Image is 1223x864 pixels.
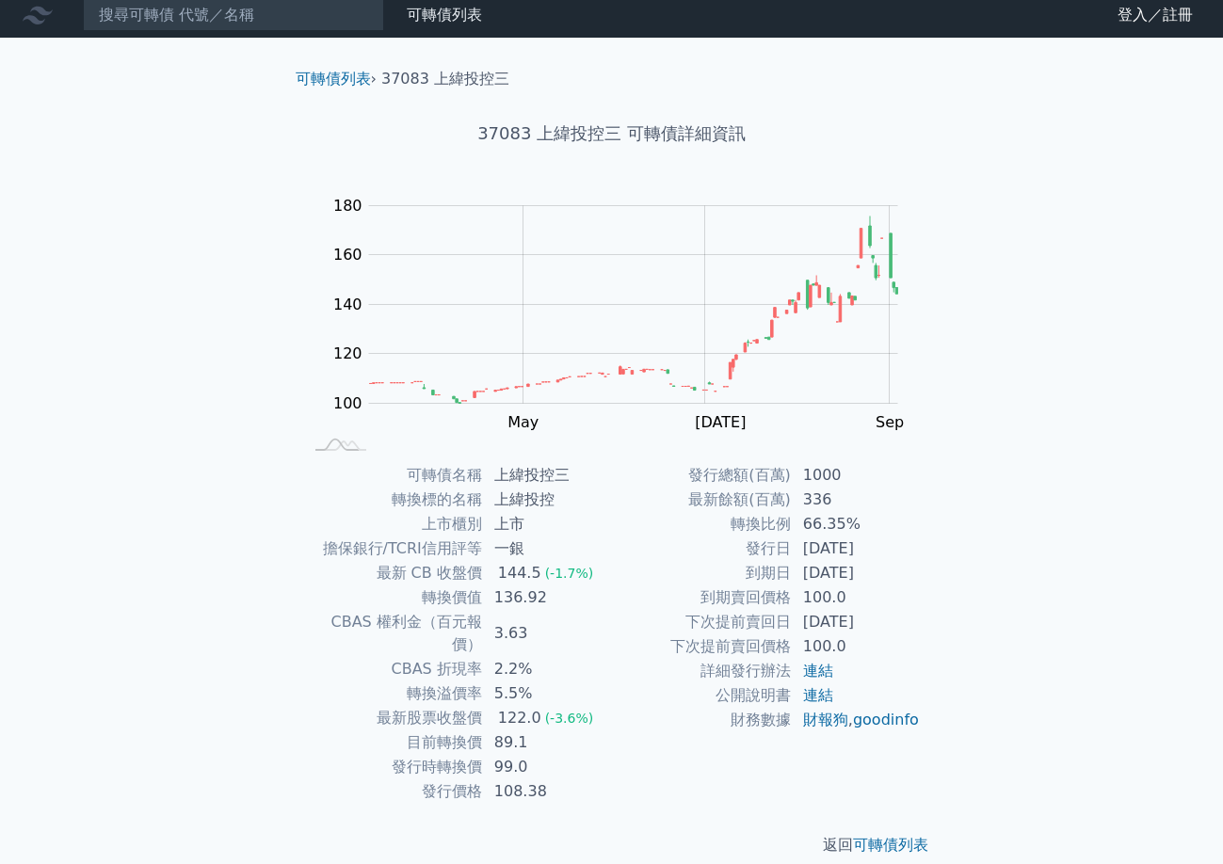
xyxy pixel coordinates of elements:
td: 轉換價值 [303,585,483,610]
td: 上市 [483,512,612,536]
td: 最新 CB 收盤價 [303,561,483,585]
a: 可轉債列表 [853,836,928,854]
td: 5.5% [483,681,612,706]
tspan: 180 [333,197,362,215]
td: 目前轉換價 [303,730,483,755]
td: 336 [792,488,921,512]
tspan: 100 [333,394,362,412]
td: 詳細發行辦法 [612,659,792,683]
tspan: 160 [333,246,362,264]
td: [DATE] [792,561,921,585]
a: 財報狗 [803,711,848,728]
td: 發行價格 [303,779,483,804]
a: 連結 [803,686,833,704]
td: 最新餘額(百萬) [612,488,792,512]
td: 上市櫃別 [303,512,483,536]
td: 公開說明書 [612,683,792,708]
td: 66.35% [792,512,921,536]
td: 下次提前賣回日 [612,610,792,634]
td: 108.38 [483,779,612,804]
td: 發行日 [612,536,792,561]
td: 100.0 [792,585,921,610]
a: goodinfo [853,711,919,728]
td: 發行總額(百萬) [612,463,792,488]
td: 最新股票收盤價 [303,706,483,730]
a: 可轉債列表 [296,70,371,88]
span: (-1.7%) [545,566,594,581]
td: [DATE] [792,610,921,634]
td: 3.63 [483,610,612,657]
td: 100.0 [792,634,921,659]
a: 可轉債列表 [407,6,482,24]
td: 1000 [792,463,921,488]
tspan: 120 [333,344,362,362]
td: 到期日 [612,561,792,585]
td: 一銀 [483,536,612,561]
td: 轉換溢價率 [303,681,483,706]
td: 轉換比例 [612,512,792,536]
td: 2.2% [483,657,612,681]
iframe: Chat Widget [1129,774,1223,864]
g: Chart [324,197,926,431]
div: 122.0 [494,707,545,729]
tspan: May [507,413,539,431]
td: 財務數據 [612,708,792,732]
tspan: [DATE] [695,413,746,431]
div: 144.5 [494,562,545,584]
li: › [296,68,377,90]
td: 上緯投控三 [483,463,612,488]
td: 上緯投控 [483,488,612,512]
a: 連結 [803,662,833,680]
td: 136.92 [483,585,612,610]
td: 轉換標的名稱 [303,488,483,512]
td: 擔保銀行/TCRI信用評等 [303,536,483,561]
td: 下次提前賣回價格 [612,634,792,659]
tspan: 140 [333,296,362,313]
td: 到期賣回價格 [612,585,792,610]
td: [DATE] [792,536,921,561]
td: CBAS 折現率 [303,657,483,681]
li: 37083 上緯投控三 [381,68,509,90]
tspan: Sep [876,413,904,431]
td: CBAS 權利金（百元報價） [303,610,483,657]
h1: 37083 上緯投控三 可轉債詳細資訊 [281,120,943,147]
p: 返回 [281,834,943,856]
td: 89.1 [483,730,612,755]
span: (-3.6%) [545,711,594,726]
td: 99.0 [483,755,612,779]
td: , [792,708,921,732]
td: 可轉債名稱 [303,463,483,488]
td: 發行時轉換價 [303,755,483,779]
